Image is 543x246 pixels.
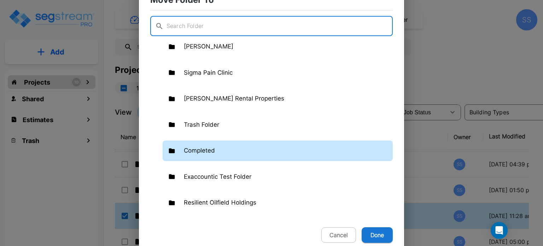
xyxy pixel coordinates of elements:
p: Sigma Pain Clinic [184,68,233,78]
p: [PERSON_NAME] Rental Properties [184,94,284,103]
div: Open Intercom Messenger [491,222,508,239]
p: Exaccountic Test Folder [184,172,251,182]
p: Trash Folder [184,120,219,130]
button: Cancel [321,227,356,243]
button: Done [362,227,393,243]
p: Resilient Oilfield Holdings [184,198,256,207]
p: Completed [184,146,215,155]
input: Search Folder [167,16,393,36]
p: [PERSON_NAME] [184,42,233,51]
